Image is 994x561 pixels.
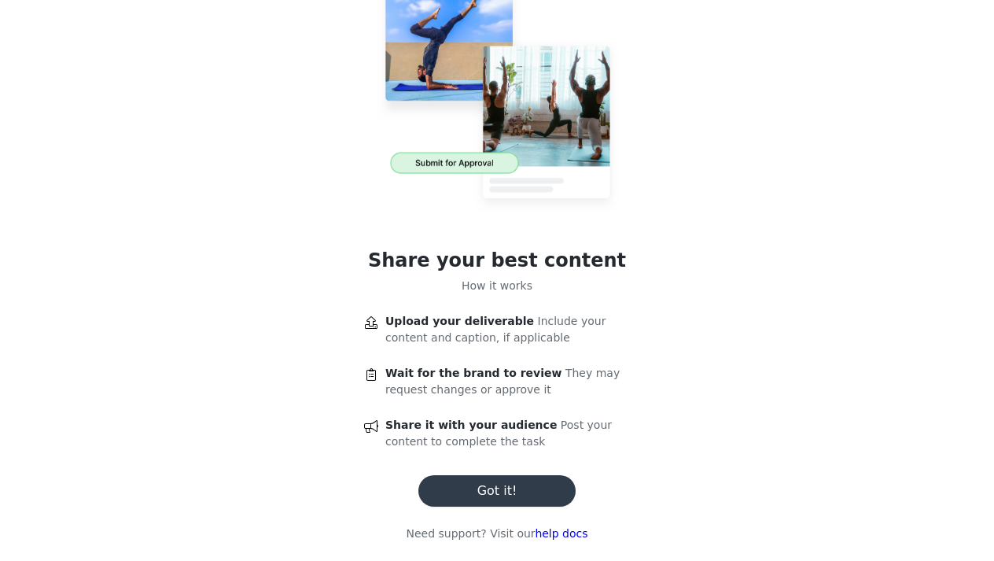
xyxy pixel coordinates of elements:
[462,278,532,294] p: How it works
[385,367,620,396] span: They may request changes or approve it
[385,367,561,379] span: Wait for the brand to review
[406,526,587,542] p: Need support? Visit our
[385,419,557,431] span: Share it with your audience
[385,315,606,344] span: Include your content and caption, if applicable
[385,315,534,327] span: Upload your deliverable
[385,419,612,448] span: Post your content to complete the task
[368,246,626,275] h1: Share your best content
[535,527,587,540] a: help docs
[418,475,576,507] button: Got it!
